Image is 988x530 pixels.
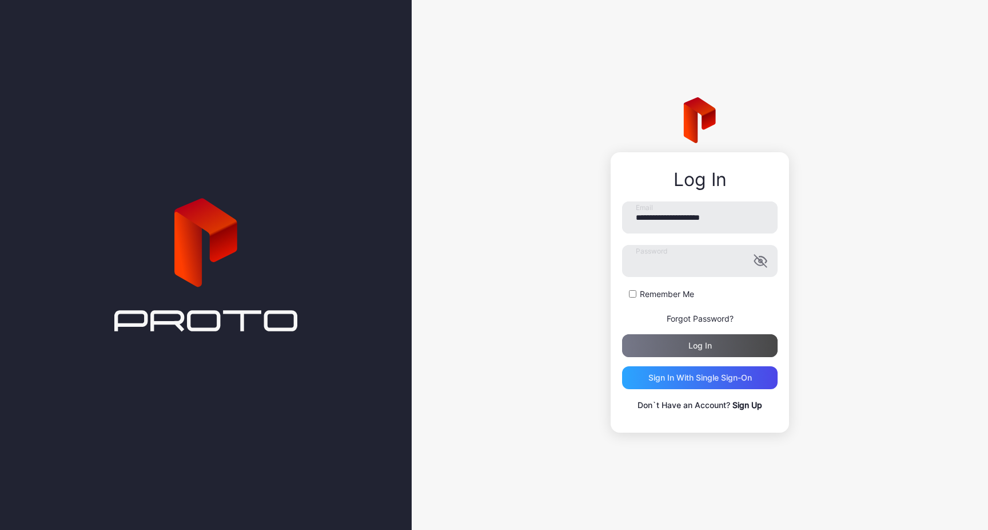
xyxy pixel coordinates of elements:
button: Sign in With Single Sign-On [622,366,778,389]
button: Log in [622,334,778,357]
label: Remember Me [640,288,694,300]
button: Password [754,254,767,268]
div: Log In [622,169,778,190]
input: Password [622,245,778,277]
a: Sign Up [732,400,762,410]
div: Log in [688,341,712,350]
input: Email [622,201,778,234]
a: Forgot Password? [667,314,734,323]
div: Sign in With Single Sign-On [648,373,752,382]
p: Don`t Have an Account? [622,398,778,412]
